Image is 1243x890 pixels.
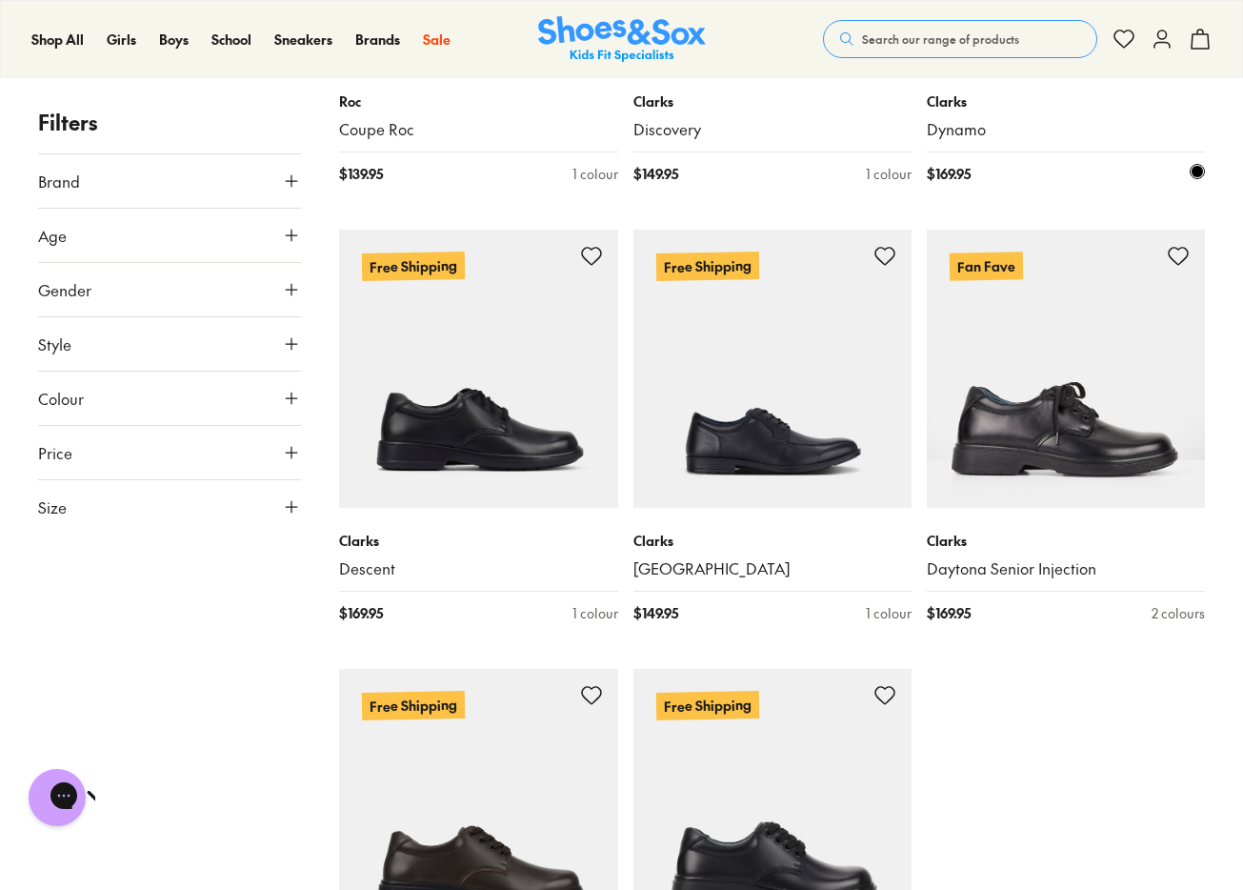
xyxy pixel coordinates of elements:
[38,278,91,301] span: Gender
[38,372,301,425] button: Colour
[355,30,400,50] a: Brands
[538,16,706,63] img: SNS_Logo_Responsive.svg
[38,317,301,371] button: Style
[31,30,84,49] span: Shop All
[339,531,617,551] p: Clarks
[211,30,251,50] a: School
[274,30,332,49] span: Sneakers
[927,164,971,184] span: $ 169.95
[862,30,1019,48] span: Search our range of products
[339,164,383,184] span: $ 139.95
[274,30,332,50] a: Sneakers
[211,30,251,49] span: School
[423,30,451,49] span: Sale
[655,252,758,281] p: Free Shipping
[927,230,1205,508] a: Fan Fave
[339,558,617,579] a: Descent
[423,30,451,50] a: Sale
[633,558,912,579] a: [GEOGRAPHIC_DATA]
[927,119,1205,140] a: Dynamo
[159,30,189,50] a: Boys
[538,16,706,63] a: Shoes & Sox
[633,531,912,551] p: Clarks
[355,30,400,49] span: Brands
[633,230,912,508] a: Free Shipping
[362,691,465,720] p: Free Shipping
[38,209,301,262] button: Age
[1152,603,1205,623] div: 2 colours
[866,603,912,623] div: 1 colour
[655,691,758,720] p: Free Shipping
[38,333,71,355] span: Style
[38,387,84,410] span: Colour
[633,603,678,623] span: $ 149.95
[339,119,617,140] a: Coupe Roc
[38,170,80,192] span: Brand
[927,531,1205,551] p: Clarks
[339,603,383,623] span: $ 169.95
[633,91,912,111] p: Clarks
[339,91,617,111] p: Roc
[823,20,1097,58] button: Search our range of products
[362,252,465,281] p: Free Shipping
[866,164,912,184] div: 1 colour
[572,164,618,184] div: 1 colour
[38,441,72,464] span: Price
[19,762,95,833] iframe: Gorgias live chat messenger
[107,30,136,49] span: Girls
[38,263,301,316] button: Gender
[927,603,971,623] span: $ 169.95
[572,603,618,623] div: 1 colour
[107,30,136,50] a: Girls
[38,480,301,534] button: Size
[339,230,617,508] a: Free Shipping
[927,558,1205,579] a: Daytona Senior Injection
[38,224,67,247] span: Age
[633,164,678,184] span: $ 149.95
[950,252,1023,280] p: Fan Fave
[31,30,84,50] a: Shop All
[38,107,301,138] p: Filters
[38,154,301,208] button: Brand
[38,426,301,479] button: Price
[159,30,189,49] span: Boys
[633,119,912,140] a: Discovery
[38,496,67,518] span: Size
[927,91,1205,111] p: Clarks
